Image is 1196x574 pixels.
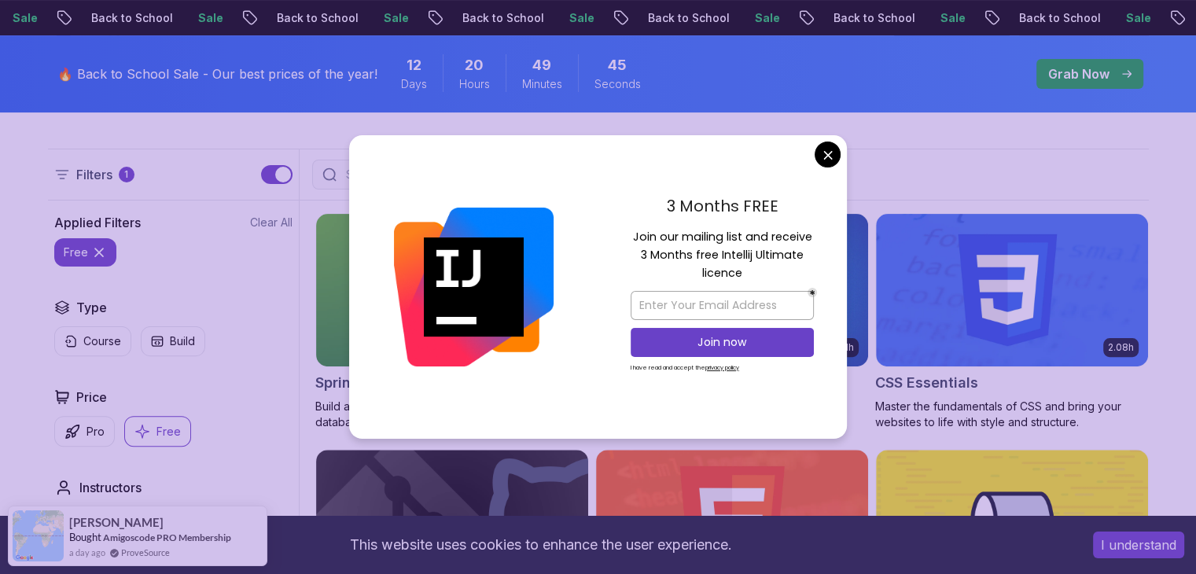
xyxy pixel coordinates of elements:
[54,213,141,232] h2: Applied Filters
[124,416,191,447] button: Free
[76,388,107,407] h2: Price
[103,532,231,543] a: Amigoscode PRO Membership
[12,528,1069,562] div: This website uses cookies to enhance the user experience.
[401,76,427,92] span: Days
[1093,532,1184,558] button: Accept cookies
[608,54,627,76] span: 45 Seconds
[13,510,64,561] img: provesource social proof notification image
[465,54,484,76] span: 20 Hours
[459,76,490,92] span: Hours
[69,546,105,559] span: a day ago
[156,424,181,440] p: Free
[79,478,142,497] h2: Instructors
[446,10,553,26] p: Back to School
[343,167,679,182] input: Search Java, React, Spring boot ...
[631,10,738,26] p: Back to School
[54,416,115,447] button: Pro
[54,238,116,267] button: free
[876,214,1148,366] img: CSS Essentials card
[817,10,924,26] p: Back to School
[260,10,367,26] p: Back to School
[532,54,551,76] span: 49 Minutes
[315,399,589,430] p: Build a CRUD API with Spring Boot and PostgreSQL database using Spring Data JPA and Spring AI
[315,213,589,430] a: Spring Boot for Beginners card1.67hNEWSpring Boot for BeginnersBuild a CRUD API with Spring Boot ...
[594,76,641,92] span: Seconds
[69,531,101,543] span: Bought
[76,165,112,184] p: Filters
[738,10,789,26] p: Sale
[553,10,603,26] p: Sale
[875,399,1149,430] p: Master the fundamentals of CSS and bring your websites to life with style and structure.
[86,424,105,440] p: Pro
[69,516,164,529] span: [PERSON_NAME]
[1003,10,1110,26] p: Back to School
[367,10,418,26] p: Sale
[407,54,421,76] span: 12 Days
[250,215,293,230] button: Clear All
[121,546,170,559] a: ProveSource
[522,76,562,92] span: Minutes
[1108,341,1134,354] p: 2.08h
[124,168,128,181] p: 1
[1048,64,1110,83] p: Grab Now
[141,326,205,356] button: Build
[76,298,107,317] h2: Type
[875,372,978,394] h2: CSS Essentials
[1110,10,1160,26] p: Sale
[64,245,88,260] p: free
[170,333,195,349] p: Build
[182,10,232,26] p: Sale
[875,213,1149,430] a: CSS Essentials card2.08hCSS EssentialsMaster the fundamentals of CSS and bring your websites to l...
[57,64,377,83] p: 🔥 Back to School Sale - Our best prices of the year!
[83,333,121,349] p: Course
[316,214,588,366] img: Spring Boot for Beginners card
[924,10,974,26] p: Sale
[75,10,182,26] p: Back to School
[54,326,131,356] button: Course
[315,372,495,394] h2: Spring Boot for Beginners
